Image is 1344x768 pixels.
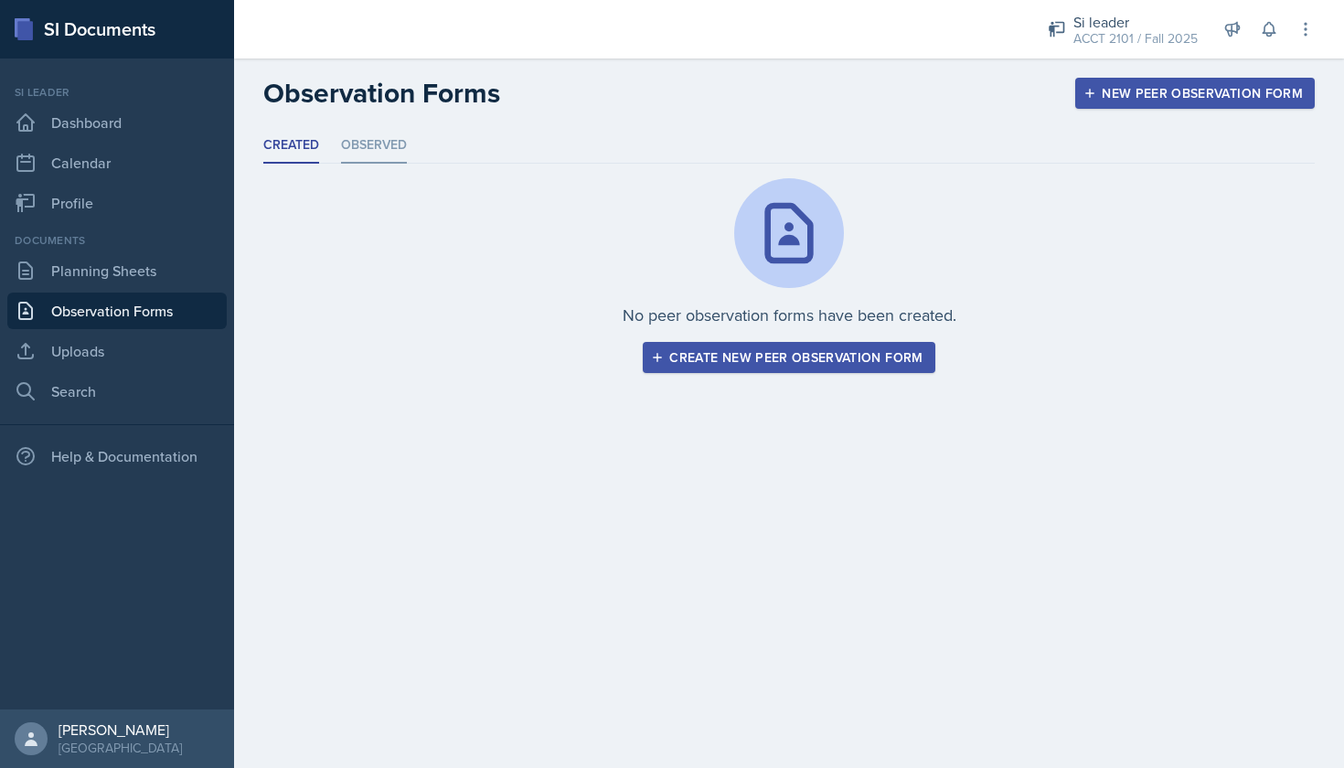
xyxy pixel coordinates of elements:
a: Calendar [7,144,227,181]
a: Uploads [7,333,227,369]
div: ACCT 2101 / Fall 2025 [1073,29,1198,48]
button: Create new peer observation form [643,342,934,373]
a: Profile [7,185,227,221]
li: Observed [341,128,407,164]
a: Search [7,373,227,410]
div: Documents [7,232,227,249]
div: Help & Documentation [7,438,227,475]
div: New Peer Observation Form [1087,86,1303,101]
a: Planning Sheets [7,252,227,289]
a: Observation Forms [7,293,227,329]
div: Si leader [1073,11,1198,33]
div: Si leader [7,84,227,101]
p: No peer observation forms have been created. [623,303,956,327]
li: Created [263,128,319,164]
a: Dashboard [7,104,227,141]
button: New Peer Observation Form [1075,78,1315,109]
h2: Observation Forms [263,77,500,110]
div: [PERSON_NAME] [59,720,182,739]
div: [GEOGRAPHIC_DATA] [59,739,182,757]
div: Create new peer observation form [655,350,923,365]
